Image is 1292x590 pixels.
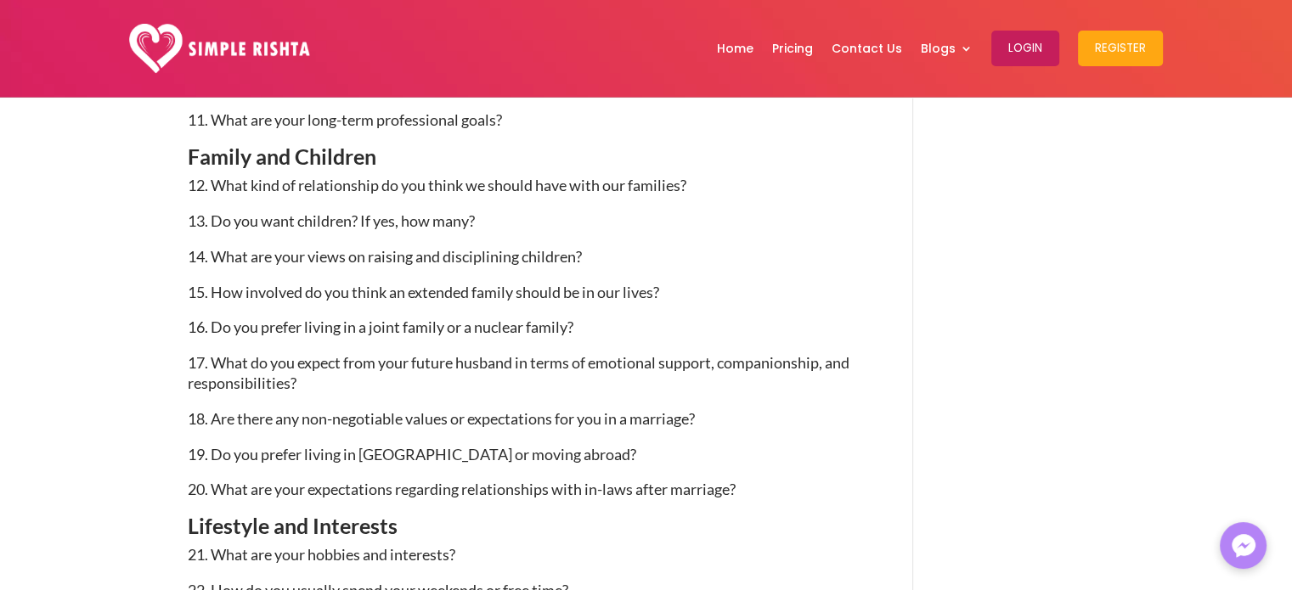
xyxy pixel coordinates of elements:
[188,445,636,464] span: 19. Do you prefer living in [GEOGRAPHIC_DATA] or moving abroad?
[1078,4,1163,93] a: Register
[188,409,695,428] span: 18. Are there any non-negotiable values or expectations for you in a marriage?
[188,211,475,230] span: 13. Do you want children? If yes, how many?
[188,143,376,169] span: Family and Children
[188,176,686,194] span: 12. What kind of relationship do you think we should have with our families?
[1078,31,1163,66] button: Register
[921,4,973,93] a: Blogs
[188,513,398,538] span: Lifestyle and Interests
[188,545,455,564] span: 21. What are your hobbies and interests?
[188,247,582,266] span: 14. What are your views on raising and disciplining children?
[772,4,813,93] a: Pricing
[991,4,1059,93] a: Login
[717,4,753,93] a: Home
[188,317,573,336] span: 16. Do you prefer living in a joint family or a nuclear family?
[188,353,849,392] span: 17. What do you expect from your future husband in terms of emotional support, companionship, and...
[188,110,502,129] span: 11. What are your long-term professional goals?
[1227,529,1261,563] img: Messenger
[832,4,902,93] a: Contact Us
[188,480,736,498] span: 20. What are your expectations regarding relationships with in-laws after marriage?
[188,283,659,301] span: 15. How involved do you think an extended family should be in our lives?
[991,31,1059,66] button: Login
